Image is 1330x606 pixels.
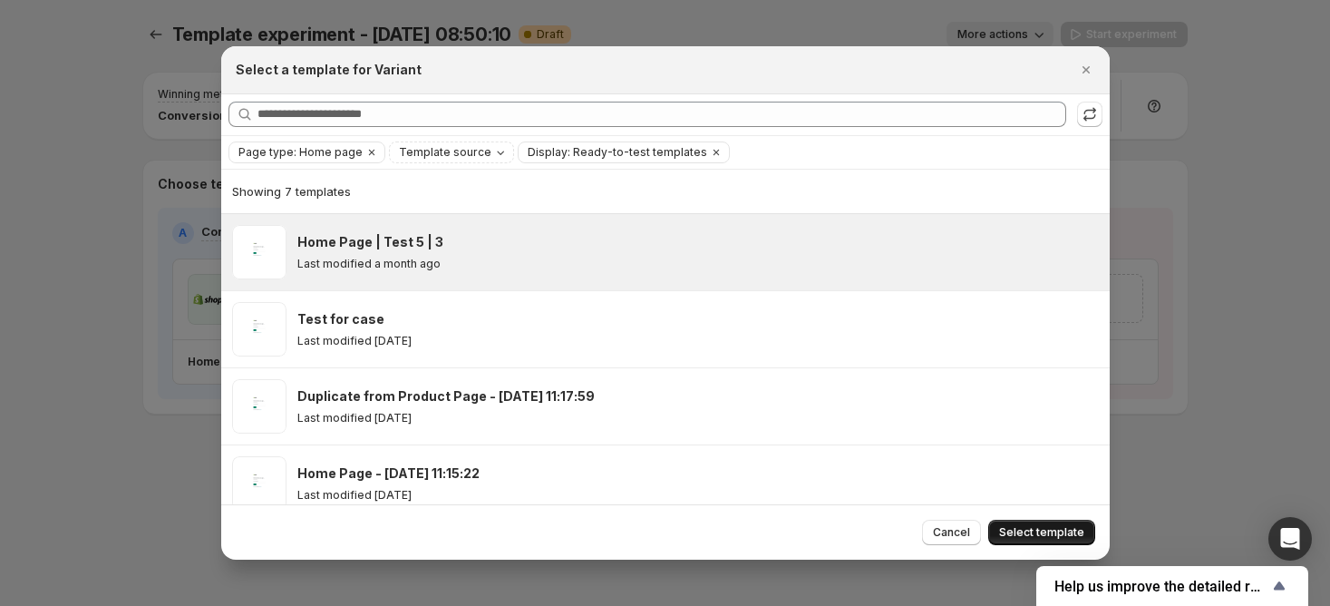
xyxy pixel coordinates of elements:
[1054,575,1290,597] button: Show survey - Help us improve the detailed report for A/B campaigns
[922,520,981,545] button: Cancel
[999,525,1084,540] span: Select template
[297,233,443,251] h3: Home Page | Test 5 | 3
[238,145,363,160] span: Page type: Home page
[297,488,412,503] p: Last modified [DATE]
[1054,578,1268,595] span: Help us improve the detailed report for A/B campaigns
[297,411,412,425] p: Last modified [DATE]
[933,525,970,540] span: Cancel
[988,520,1095,545] button: Select template
[297,387,595,406] h3: Duplicate from Product Page - [DATE] 11:17:59
[297,464,480,483] h3: Home Page - [DATE] 11:15:22
[519,142,707,162] button: Display: Ready-to-test templates
[297,310,384,328] h3: Test for case
[390,142,513,162] button: Template source
[363,142,381,162] button: Clear
[1268,517,1312,561] div: Open Intercom Messenger
[297,257,441,271] p: Last modified a month ago
[1073,57,1099,83] button: Close
[399,145,491,160] span: Template source
[229,142,363,162] button: Page type: Home page
[232,184,351,199] span: Showing 7 templates
[236,61,422,79] h2: Select a template for Variant
[528,145,707,160] span: Display: Ready-to-test templates
[297,334,412,348] p: Last modified [DATE]
[707,142,725,162] button: Clear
